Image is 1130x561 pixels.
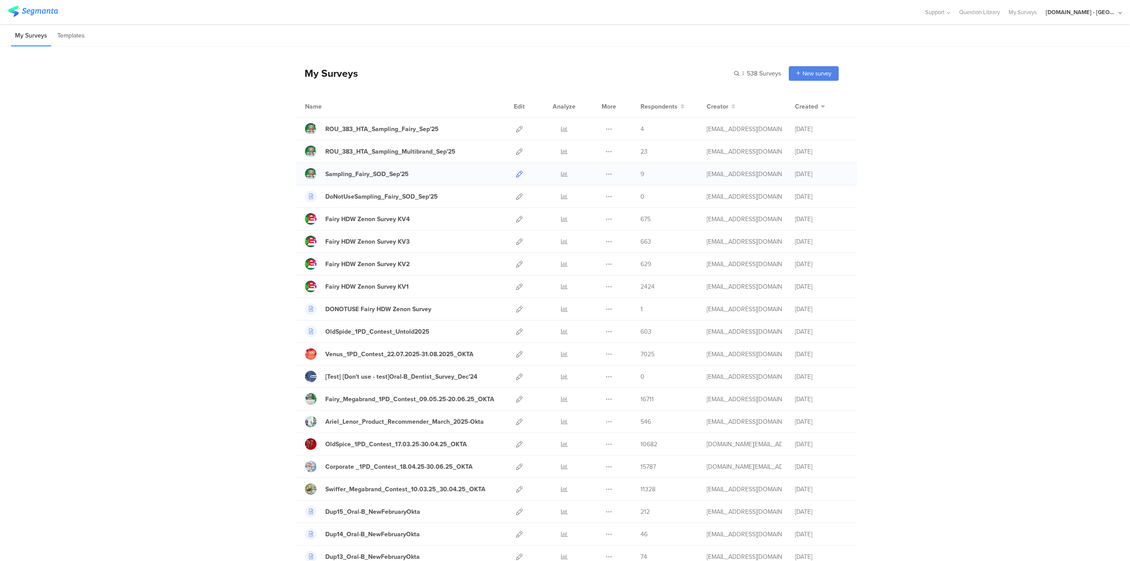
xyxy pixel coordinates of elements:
div: ROU_383_HTA_Sampling_Multibrand_Sep'25 [325,147,456,156]
button: Created [795,102,825,111]
div: jansson.cj@pg.com [707,395,782,404]
span: 0 [640,192,644,201]
div: [DATE] [795,327,848,336]
a: [Test] [Don't use - test]Oral-B_Dentist_Survey_Dec'24 [305,371,477,382]
a: Dup14_Oral-B_NewFebruaryOkta [305,528,420,540]
a: Swiffer_Megabrand_Contest_10.03.25_30.04.25_OKTA [305,483,486,495]
span: Creator [707,102,728,111]
div: Fairy HDW Zenon Survey KV2 [325,260,410,269]
div: Analyze [551,95,577,117]
a: Fairy_Megabrand_1PD_Contest_09.05.25-20.06.25_OKTA [305,393,494,405]
div: Fairy_Megabrand_1PD_Contest_09.05.25-20.06.25_OKTA [325,395,494,404]
a: ROU_383_HTA_Sampling_Multibrand_Sep'25 [305,146,456,157]
a: ROU_383_HTA_Sampling_Fairy_Sep'25 [305,123,439,135]
span: 2424 [640,282,655,291]
div: DoNotUseSampling_Fairy_SOD_Sep'25 [325,192,438,201]
div: gheorghe.a.4@pg.com [707,305,782,314]
a: OldSpide_1PD_Contest_Untold2025 [305,326,429,337]
div: More [599,95,618,117]
span: 16711 [640,395,654,404]
div: [DATE] [795,282,848,291]
span: 663 [640,237,651,246]
a: Fairy HDW Zenon Survey KV1 [305,281,409,292]
div: Fairy HDW Zenon Survey KV1 [325,282,409,291]
div: Edit [510,95,529,117]
div: [DOMAIN_NAME] - [GEOGRAPHIC_DATA] [1046,8,1116,16]
div: [DATE] [795,530,848,539]
span: 629 [640,260,651,269]
div: [Test] [Don't use - test]Oral-B_Dentist_Survey_Dec'24 [325,372,477,381]
div: Name [305,102,358,111]
span: Support [925,8,945,16]
div: gheorghe.a.4@pg.com [707,147,782,156]
div: [DATE] [795,169,848,179]
a: Fairy HDW Zenon Survey KV2 [305,258,410,270]
div: bruma.lb@pg.com [707,440,782,449]
span: 603 [640,327,652,336]
a: DoNotUseSampling_Fairy_SOD_Sep'25 [305,191,438,202]
a: Dup15_Oral-B_NewFebruaryOkta [305,506,420,517]
div: Ariel_Lenor_Product_Recommender_March_2025-Okta [325,417,484,426]
div: [DATE] [795,124,848,134]
div: gheorghe.a.4@pg.com [707,260,782,269]
div: Corporate _1PD_Contest_18.04.25-30.06.25_OKTA [325,462,473,471]
span: 4 [640,124,644,134]
div: [DATE] [795,417,848,426]
a: Ariel_Lenor_Product_Recommender_March_2025-Okta [305,416,484,427]
span: 15787 [640,462,656,471]
span: 538 Surveys [747,69,781,78]
div: jansson.cj@pg.com [707,350,782,359]
span: 546 [640,417,651,426]
span: 46 [640,530,648,539]
div: gheorghe.a.4@pg.com [707,215,782,224]
div: betbeder.mb@pg.com [707,417,782,426]
img: segmanta logo [8,6,58,17]
div: bruma.lb@pg.com [707,462,782,471]
div: Dup15_Oral-B_NewFebruaryOkta [325,507,420,516]
div: [DATE] [795,440,848,449]
div: [DATE] [795,350,848,359]
li: Templates [53,26,89,46]
div: stavrositu.m@pg.com [707,530,782,539]
div: [DATE] [795,260,848,269]
div: gheorghe.a.4@pg.com [707,169,782,179]
span: 0 [640,372,644,381]
span: 10682 [640,440,657,449]
div: Sampling_Fairy_SOD_Sep'25 [325,169,409,179]
div: [DATE] [795,372,848,381]
span: 675 [640,215,651,224]
span: | [741,69,745,78]
button: Respondents [640,102,685,111]
span: New survey [802,69,831,78]
div: gheorghe.a.4@pg.com [707,192,782,201]
div: [DATE] [795,462,848,471]
a: Venus_1PD_Contest_22.07.2025-31.08.2025_OKTA [305,348,474,360]
div: Fairy HDW Zenon Survey KV4 [325,215,410,224]
div: [DATE] [795,147,848,156]
div: Venus_1PD_Contest_22.07.2025-31.08.2025_OKTA [325,350,474,359]
a: Sampling_Fairy_SOD_Sep'25 [305,168,409,180]
div: [DATE] [795,215,848,224]
div: Swiffer_Megabrand_Contest_10.03.25_30.04.25_OKTA [325,485,486,494]
div: ROU_383_HTA_Sampling_Fairy_Sep'25 [325,124,439,134]
div: [DATE] [795,305,848,314]
a: DONOTUSE Fairy HDW Zenon Survey [305,303,431,315]
div: gheorghe.a.4@pg.com [707,327,782,336]
div: [DATE] [795,507,848,516]
div: DONOTUSE Fairy HDW Zenon Survey [325,305,431,314]
span: Respondents [640,102,678,111]
a: Corporate _1PD_Contest_18.04.25-30.06.25_OKTA [305,461,473,472]
div: stavrositu.m@pg.com [707,507,782,516]
div: OldSpice_1PD_Contest_17.03.25-30.04.25_OKTA [325,440,467,449]
span: Created [795,102,818,111]
a: OldSpice_1PD_Contest_17.03.25-30.04.25_OKTA [305,438,467,450]
span: 1 [640,305,643,314]
span: 23 [640,147,648,156]
div: gheorghe.a.4@pg.com [707,237,782,246]
span: 9 [640,169,644,179]
span: 11328 [640,485,655,494]
div: gheorghe.a.4@pg.com [707,282,782,291]
div: OldSpide_1PD_Contest_Untold2025 [325,327,429,336]
div: Dup14_Oral-B_NewFebruaryOkta [325,530,420,539]
div: [DATE] [795,237,848,246]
